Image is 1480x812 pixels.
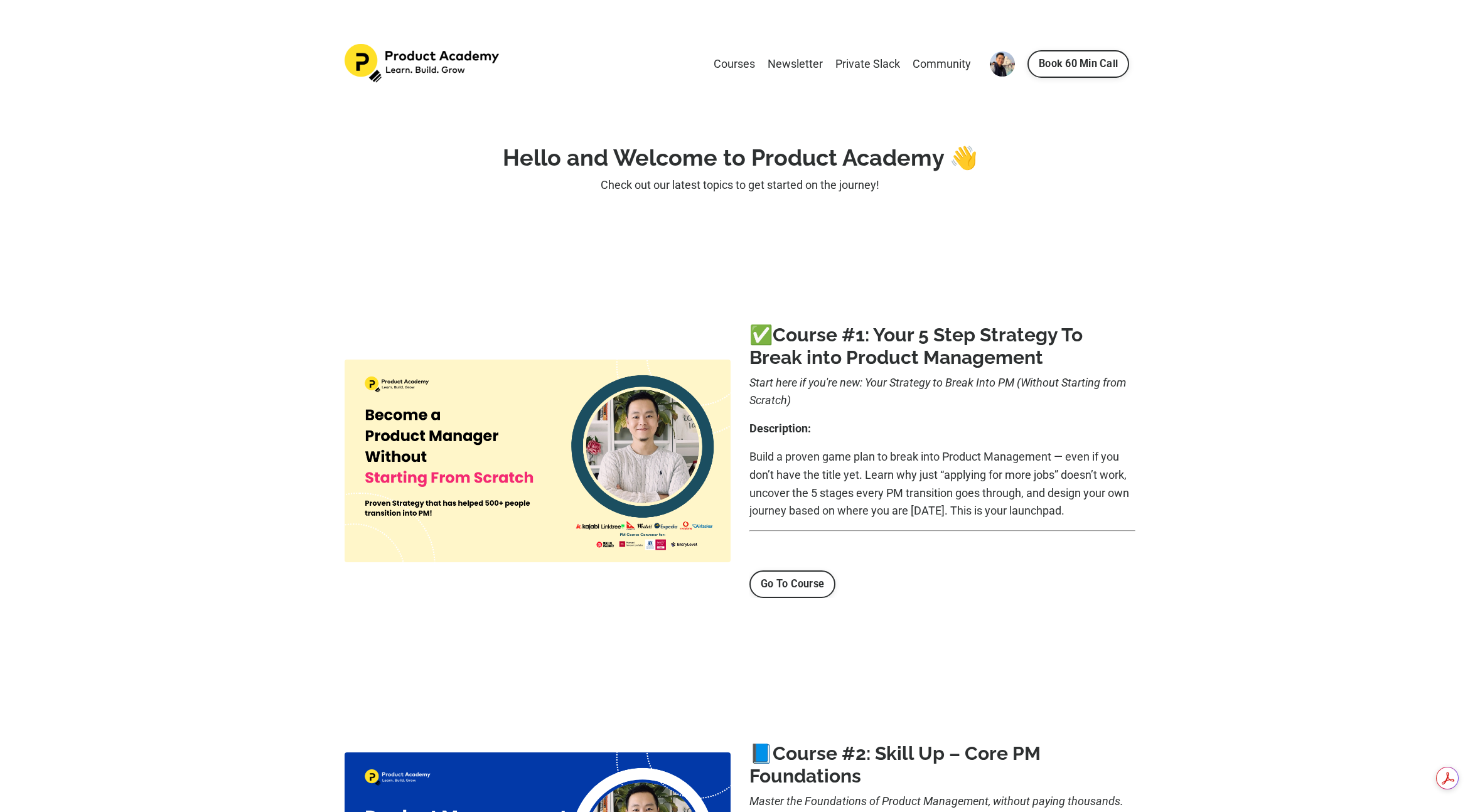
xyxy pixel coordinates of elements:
a: Course # [773,742,855,764]
b: 📘 [749,742,855,764]
strong: Hello and Welcome to Product Academy 👋 [503,144,978,171]
a: Community [913,55,971,73]
a: Book 60 Min Call [1027,50,1129,78]
a: Newsletter [768,55,823,73]
p: Check out our latest topics to get started on the journey! [345,176,1135,195]
i: Start here if you're new: Your Strategy to Break Into PM (Without Starting from Scratch) [749,376,1126,407]
a: 2: Skill Up – Core PM Foundations [749,742,1041,787]
b: ✅ [749,324,855,346]
img: Product Academy Logo [345,44,501,83]
a: 1: Your 5 Step Strategy To Break into Product Management [749,324,1083,368]
a: Private Slack [835,55,900,73]
a: Courses [714,55,755,73]
img: User Avatar [990,51,1015,77]
i: Master the Foundations of Product Management, without paying thousands. [749,794,1123,808]
b: Description: [749,422,811,435]
a: Go To Course [749,570,835,598]
img: cf5b4f5-4ff4-63b-cf6a-50f800045db_11.png [345,360,731,562]
a: Course # [773,324,855,346]
p: Build a proven game plan to break into Product Management — even if you don’t have the title yet.... [749,448,1135,520]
